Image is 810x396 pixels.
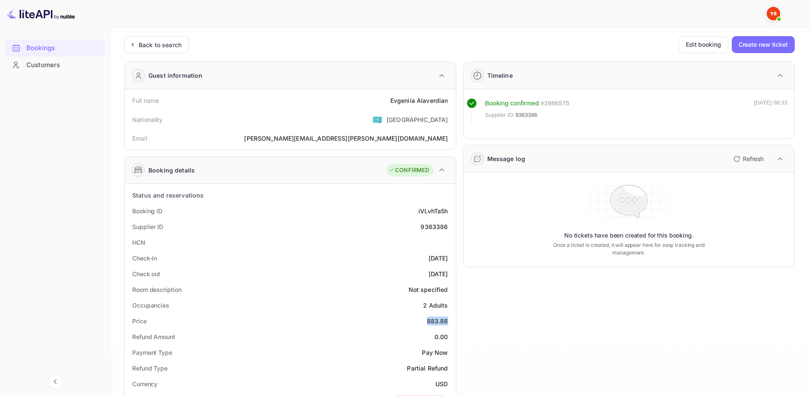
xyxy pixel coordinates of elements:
div: Refund Type [132,364,168,373]
span: United States [372,112,382,127]
p: No tickets have been created for this booking. [564,231,693,240]
div: Nationality [132,115,163,124]
div: Partial Refund [407,364,448,373]
div: Guest information [148,71,203,80]
button: Create new ticket [732,36,795,53]
div: Booking ID [132,206,162,215]
div: Payment Type [132,348,172,357]
div: Not specified [409,285,448,294]
div: 883.88 [427,317,448,325]
button: Collapse navigation [48,374,63,389]
div: Check-in [132,254,157,263]
div: Booking confirmed [485,99,539,108]
div: Check out [132,269,160,278]
span: Supplier ID: [485,111,515,119]
button: Refresh [728,152,767,166]
div: Timeline [487,71,513,80]
div: USD [435,379,448,388]
div: HCN [132,238,145,247]
p: Once a ticket is created, it will appear here for easy tracking and management. [540,241,718,257]
div: iVLvhTa5h [418,206,448,215]
div: Occupancies [132,301,169,310]
div: Booking details [148,166,195,175]
div: Status and reservations [132,191,204,200]
div: # 3986575 [540,99,569,108]
div: Back to search [139,40,182,49]
div: 9363386 [421,222,448,231]
div: CONFIRMED [389,166,429,175]
div: Price [132,317,147,325]
div: Pay Now [422,348,448,357]
div: 0.00 [435,332,448,341]
a: Customers [5,57,105,73]
div: [GEOGRAPHIC_DATA] [387,115,448,124]
div: Evgeniia Alaverdian [390,96,448,105]
button: Edit booking [679,36,728,53]
div: [PERSON_NAME][EMAIL_ADDRESS][PERSON_NAME][DOMAIN_NAME] [244,134,448,143]
div: Email [132,134,147,143]
a: Bookings [5,40,105,56]
div: Customers [26,60,101,70]
p: Refresh [743,154,764,163]
div: [DATE] [429,269,448,278]
div: Message log [487,154,526,163]
div: Currency [132,379,157,388]
div: Supplier ID [132,222,163,231]
div: Customers [5,57,105,74]
span: 9363386 [515,111,537,119]
div: Room description [132,285,181,294]
div: [DATE] 08:33 [754,99,787,123]
div: 2 Adults [423,301,448,310]
img: Yandex Support [767,7,780,20]
div: Bookings [26,43,101,53]
img: LiteAPI logo [7,7,75,20]
div: [DATE] [429,254,448,263]
div: Full name [132,96,159,105]
div: Bookings [5,40,105,57]
div: Refund Amount [132,332,175,341]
